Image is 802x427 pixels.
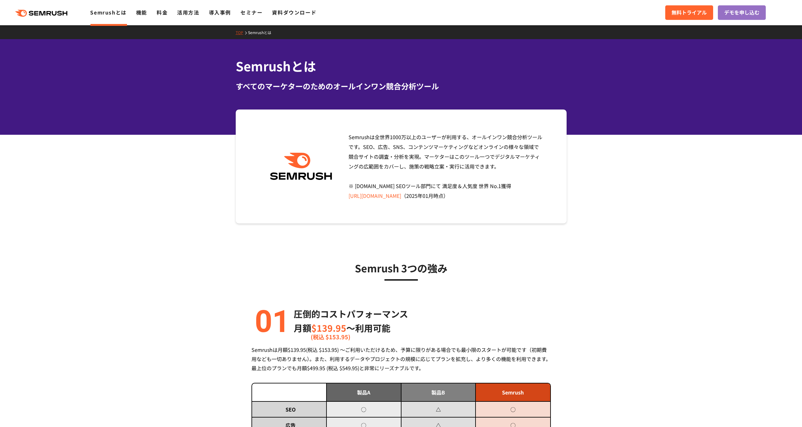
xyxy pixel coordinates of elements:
[476,383,550,401] td: Semrush
[311,330,350,344] span: (税込 $153.95)
[90,9,126,16] a: Semrushとは
[236,30,248,35] a: TOP
[236,80,567,92] div: すべてのマーケターのためのオールインワン競合分析ツール
[294,321,408,335] p: 月額 〜利用可能
[272,9,316,16] a: 資料ダウンロード
[236,57,567,75] h1: Semrushとは
[672,9,707,17] span: 無料トライアル
[718,5,766,20] a: デモを申し込む
[401,383,476,401] td: 製品B
[724,9,759,17] span: デモを申し込む
[240,9,263,16] a: セミナー
[311,322,346,334] span: $139.95
[349,192,401,199] a: [URL][DOMAIN_NAME]
[177,9,199,16] a: 活用方法
[294,307,408,321] p: 圧倒的コストパフォーマンス
[251,307,289,335] img: alt
[248,30,276,35] a: Semrushとは
[476,401,550,417] td: ◯
[251,345,551,373] div: Semrushは月額$139.95(税込 $153.95) ～ご利用いただけるため、予算に限りがある場合でも最小限のスタートが可能です（初期費用なども一切ありません）。また、利用するデータやプロ...
[326,383,401,401] td: 製品A
[157,9,168,16] a: 料金
[401,401,476,417] td: △
[326,401,401,417] td: ◯
[267,153,335,180] img: Semrush
[349,133,542,199] span: Semrushは全世界1000万以上のユーザーが利用する、オールインワン競合分析ツールです。SEO、広告、SNS、コンテンツマーケティングなどオンラインの様々な領域で競合サイトの調査・分析を実現...
[251,260,551,276] h3: Semrush 3つの強み
[136,9,147,16] a: 機能
[252,401,327,417] td: SEO
[209,9,231,16] a: 導入事例
[665,5,713,20] a: 無料トライアル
